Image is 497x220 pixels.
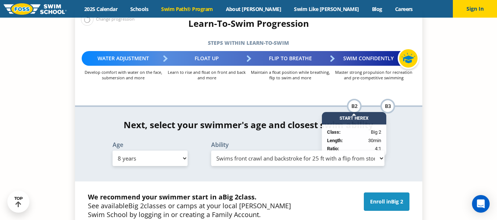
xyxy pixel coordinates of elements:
[391,198,403,205] span: Big 2
[327,138,343,143] strong: Length:
[365,6,388,12] a: Blog
[75,38,422,48] h5: Steps within Learn-to-Swim
[223,192,238,201] span: Big 2
[472,195,490,213] div: Open Intercom Messenger
[366,116,369,121] span: X
[211,142,385,148] label: Ability
[249,51,332,66] div: Flip to Breathe
[155,6,219,12] a: Swim Path® Program
[219,6,288,12] a: About [PERSON_NAME]
[128,201,144,210] span: Big 2
[14,196,23,208] div: TOP
[81,13,135,26] div: Change progression
[322,112,386,125] div: Start Here
[113,142,188,148] label: Age
[165,51,249,66] div: Float Up
[388,6,419,12] a: Careers
[88,192,256,201] strong: We recommend your swimmer start in a class.
[165,69,249,80] p: Learn to rise and float on front and back and more
[75,18,422,29] h4: Learn-To-Swim Progression
[249,69,332,80] p: Maintain a float position while breathing, flip to swim and more
[75,120,422,130] h4: Next, select your swimmer's age and closest swim ability
[380,99,395,113] div: B3
[371,129,381,136] span: Big 2
[332,51,416,66] div: Swim Confidently
[288,6,366,12] a: Swim Like [PERSON_NAME]
[347,99,362,113] div: B2
[82,51,165,66] div: Water Adjustment
[368,137,381,144] span: 30min
[332,69,416,80] p: Master strong propulsion for recreation and pre-competitive swimming
[4,3,67,15] img: FOSS Swim School Logo
[327,130,341,135] strong: Class:
[78,6,124,12] a: 2025 Calendar
[82,69,165,80] p: Develop comfort with water on the face, submersion and more
[124,6,155,12] a: Schools
[88,192,300,219] p: See available classes or camps at your local [PERSON_NAME] Swim School by logging in or creating ...
[364,192,409,211] a: Enroll inBig 2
